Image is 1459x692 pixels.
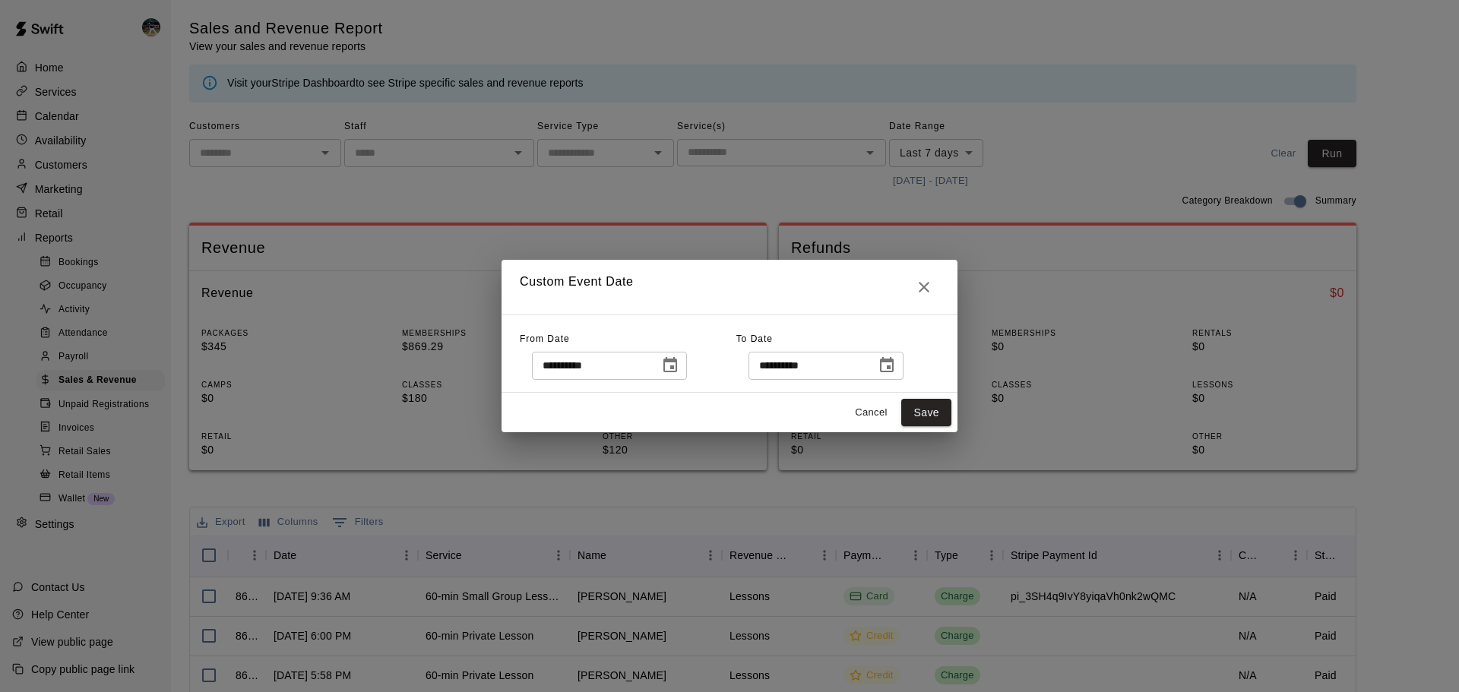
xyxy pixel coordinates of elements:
[901,399,951,427] button: Save
[502,260,957,314] h2: Custom Event Date
[847,401,895,425] button: Cancel
[655,350,685,381] button: Choose date, selected date is Oct 4, 2025
[909,272,939,302] button: Close
[872,350,902,381] button: Choose date, selected date is Oct 11, 2025
[736,333,773,344] span: To Date
[520,333,570,344] span: From Date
